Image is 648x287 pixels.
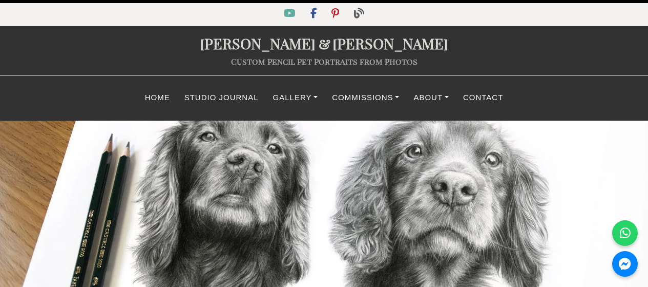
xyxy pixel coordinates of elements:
a: Contact [456,88,510,108]
a: YouTube [278,10,304,18]
a: Home [138,88,177,108]
a: [PERSON_NAME]&[PERSON_NAME] [200,33,448,53]
a: Studio Journal [177,88,266,108]
a: WhatsApp [612,220,638,246]
a: Blog [348,10,370,18]
a: Custom Pencil Pet Portraits from Photos [231,56,417,67]
a: Commissions [325,88,406,108]
a: Pinterest [325,10,347,18]
span: & [316,33,332,53]
a: About [406,88,456,108]
a: Facebook [304,10,325,18]
a: Messenger [612,251,638,277]
a: Gallery [266,88,325,108]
